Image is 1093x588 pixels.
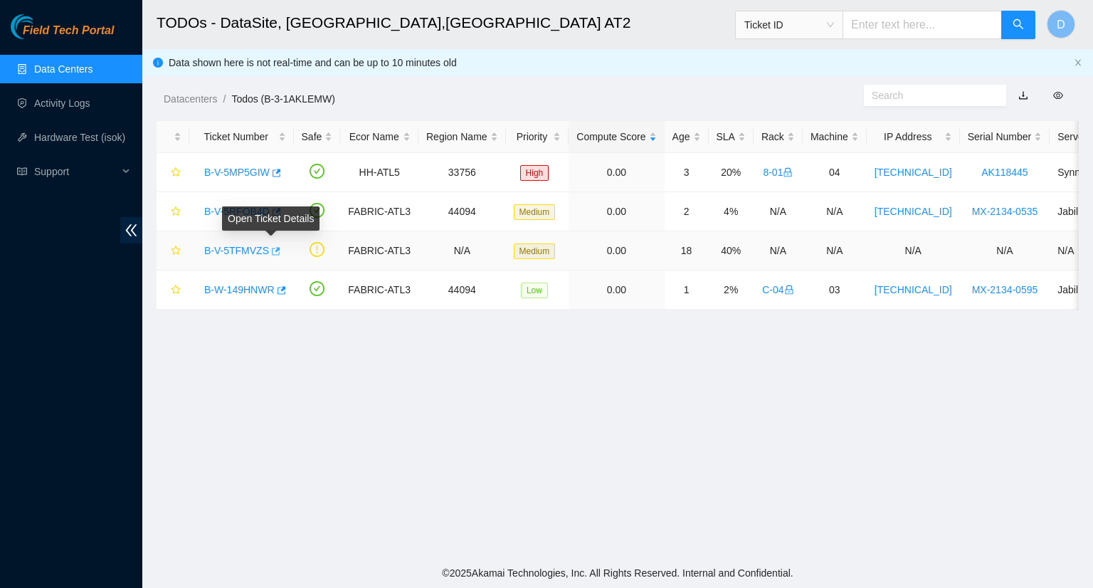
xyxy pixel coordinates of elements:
a: download [1018,90,1028,101]
a: Hardware Test (isok) [34,132,125,143]
td: N/A [754,231,803,271]
span: Ticket ID [744,14,834,36]
a: B-V-5TFMVZS [204,245,269,256]
td: N/A [803,231,867,271]
span: Support [34,157,118,186]
input: Enter text here... [843,11,1002,39]
span: Medium [514,243,556,259]
button: star [164,200,181,223]
button: star [164,278,181,301]
a: AK118445 [981,167,1028,178]
a: 8-01lock [763,167,793,178]
td: N/A [867,231,960,271]
td: N/A [960,231,1050,271]
td: 2 [665,192,709,231]
a: [TECHNICAL_ID] [875,284,952,295]
a: MX-2134-0595 [972,284,1038,295]
span: star [171,246,181,257]
td: 44094 [418,192,506,231]
span: D [1057,16,1065,33]
span: close [1074,58,1082,67]
td: FABRIC-ATL3 [340,192,418,231]
a: Activity Logs [34,98,90,109]
div: Open Ticket Details [222,206,320,231]
span: lock [783,167,793,177]
td: 03 [803,271,867,310]
span: High [520,165,549,181]
span: star [171,206,181,218]
td: 40% [709,231,754,271]
td: 04 [803,153,867,192]
button: download [1008,84,1039,107]
input: Search [872,88,987,103]
td: FABRIC-ATL3 [340,231,418,271]
a: Todos (B-3-1AKLEMW) [231,93,334,105]
span: search [1013,19,1024,32]
td: 2% [709,271,754,310]
td: N/A [754,192,803,231]
span: double-left [120,217,142,243]
span: star [171,167,181,179]
span: exclamation-circle [310,242,324,257]
span: / [223,93,226,105]
span: read [17,167,27,177]
span: check-circle [310,164,324,179]
td: 0.00 [569,153,664,192]
a: B-V-5RFOB4D [204,206,270,217]
td: 3 [665,153,709,192]
td: N/A [803,192,867,231]
span: lock [784,285,794,295]
button: star [164,161,181,184]
td: 0.00 [569,231,664,271]
span: Medium [514,204,556,220]
button: star [164,239,181,262]
a: B-W-149HNWR [204,284,275,295]
td: N/A [418,231,506,271]
td: 0.00 [569,192,664,231]
a: MX-2134-0535 [972,206,1038,217]
a: Datacenters [164,93,217,105]
span: check-circle [310,281,324,296]
td: 0.00 [569,271,664,310]
a: Data Centers [34,63,93,75]
td: 18 [665,231,709,271]
td: 4% [709,192,754,231]
button: close [1074,58,1082,68]
button: search [1001,11,1035,39]
a: C-04lock [762,284,793,295]
td: 20% [709,153,754,192]
a: Akamai TechnologiesField Tech Portal [11,26,114,44]
td: 1 [665,271,709,310]
a: B-V-5MP5GIW [204,167,270,178]
footer: © 2025 Akamai Technologies, Inc. All Rights Reserved. Internal and Confidential. [142,558,1093,588]
td: HH-ATL5 [340,153,418,192]
span: check-circle [310,203,324,218]
a: [TECHNICAL_ID] [875,206,952,217]
button: D [1047,10,1075,38]
td: FABRIC-ATL3 [340,271,418,310]
td: 33756 [418,153,506,192]
td: 44094 [418,271,506,310]
span: Low [521,283,548,298]
img: Akamai Technologies [11,14,72,39]
span: Field Tech Portal [23,24,114,38]
span: star [171,285,181,296]
a: [TECHNICAL_ID] [875,167,952,178]
span: eye [1053,90,1063,100]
